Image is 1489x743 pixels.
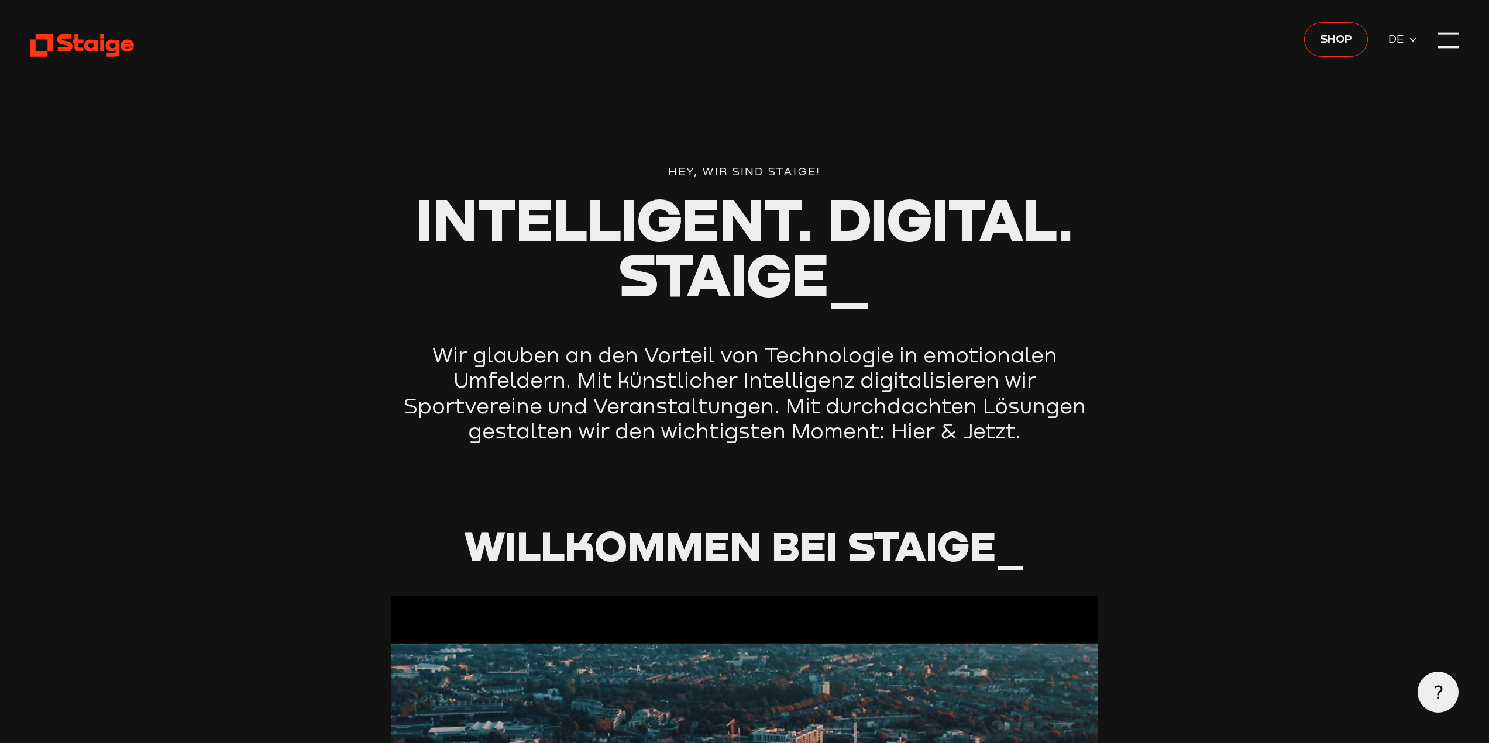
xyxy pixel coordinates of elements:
a: Shop [1304,22,1368,56]
p: Wir glauben an den Vorteil von Technologie in emotionalen Umfeldern. Mit künstlicher Intelligenz ... [391,343,1098,444]
div: Hey, wir sind Staige! [391,163,1098,180]
span: Willkommen [464,520,762,571]
span: bei Staige_ [772,520,1025,571]
span: Intelligent. Digital. Staige_ [415,183,1074,310]
span: DE [1388,30,1409,47]
span: Shop [1320,30,1352,47]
